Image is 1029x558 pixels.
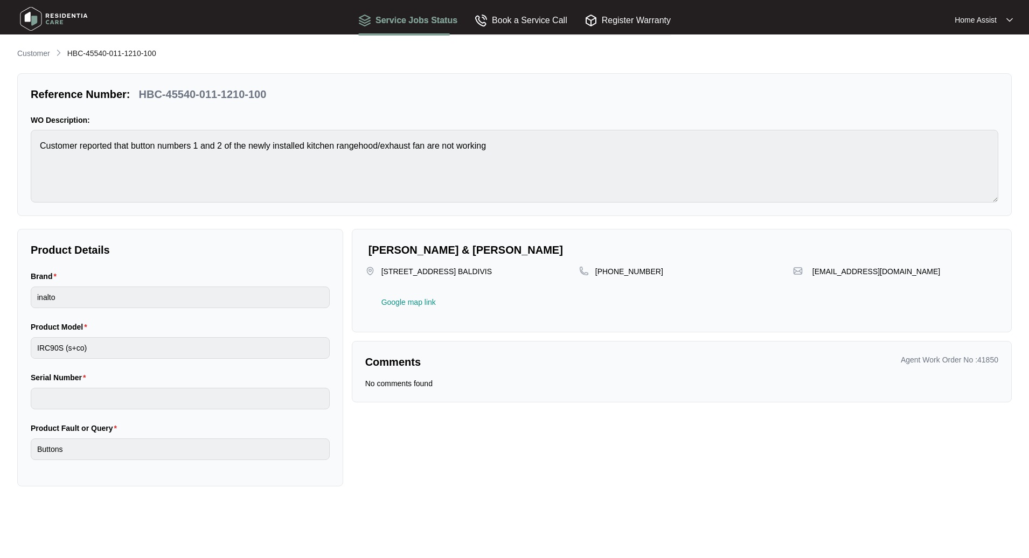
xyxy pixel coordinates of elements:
[31,271,61,282] label: Brand
[31,388,330,409] input: Serial Number
[31,372,90,383] label: Serial Number
[139,87,267,102] p: HBC-45540-011-1210-100
[67,49,156,58] span: HBC-45540-011-1210-100
[17,48,50,59] p: Customer
[381,266,492,288] p: [STREET_ADDRESS] BALDIVIS
[475,13,567,27] div: Book a Service Call
[793,266,803,276] img: map-pin
[31,287,330,308] input: Brand
[585,14,597,27] img: Register Warranty icon
[369,242,998,257] p: [PERSON_NAME] & [PERSON_NAME]
[31,423,121,434] label: Product Fault or Query
[31,322,92,332] label: Product Model
[475,14,488,27] img: Book a Service Call icon
[579,266,589,276] img: map-pin
[31,115,998,125] p: WO Description:
[585,13,671,27] div: Register Warranty
[16,3,92,35] img: residentia care logo
[31,87,130,102] p: Reference Number:
[31,242,330,257] p: Product Details
[365,266,375,276] img: map-pin
[595,266,663,277] p: [PHONE_NUMBER]
[1006,17,1013,23] img: dropdown arrow
[365,378,433,389] p: No comments found
[358,13,457,27] div: Service Jobs Status
[812,266,940,277] p: [EMAIL_ADDRESS][DOMAIN_NAME]
[31,337,330,359] input: Product Model
[54,48,63,57] img: chevron-right
[15,48,52,60] a: Customer
[358,14,371,27] img: Service Jobs Status icon
[901,354,998,365] p: Agent Work Order No : 41850
[31,438,330,460] input: Product Fault or Query
[955,15,997,25] p: Home Assist
[365,354,675,369] p: Comments
[31,130,998,203] textarea: Customer reported that button numbers 1 and 2 of the newly installed kitchen rangehood/exhaust fa...
[381,298,436,306] a: Google map link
